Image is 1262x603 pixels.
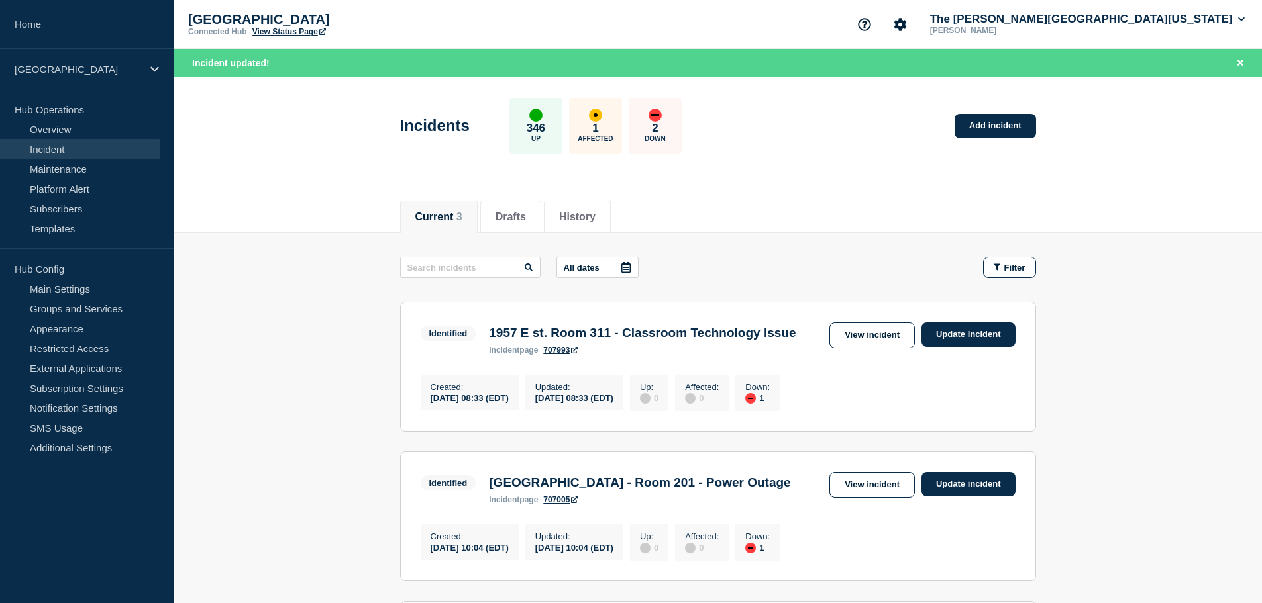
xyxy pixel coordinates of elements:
button: All dates [556,257,639,278]
button: Account settings [886,11,914,38]
button: History [559,211,596,223]
a: Update incident [921,472,1016,496]
span: 3 [456,211,462,222]
p: All dates [564,263,600,273]
span: Incident updated! [192,58,270,68]
a: 707993 [543,346,578,355]
button: Support [851,11,878,38]
div: down [649,109,662,122]
p: Up [531,135,541,142]
div: disabled [685,543,696,553]
div: [DATE] 08:33 (EDT) [535,392,613,403]
h3: 1957 E st. Room 311 - Classroom Technology Issue [489,326,796,340]
div: [DATE] 08:33 (EDT) [431,392,509,403]
a: View incident [829,472,915,498]
p: [PERSON_NAME] [927,26,1065,35]
p: Affected [578,135,613,142]
button: Filter [983,257,1036,278]
p: 346 [527,122,545,135]
p: Updated : [535,382,613,392]
p: Up : [640,382,658,392]
p: Up : [640,532,658,541]
p: Affected : [685,532,719,541]
input: Search incidents [400,257,541,278]
div: disabled [685,393,696,404]
button: Current 3 [415,211,462,223]
p: Down : [745,532,770,541]
p: page [489,495,538,504]
div: [DATE] 10:04 (EDT) [535,541,613,553]
p: page [489,346,538,355]
div: disabled [640,393,651,404]
a: View incident [829,322,915,348]
button: Close banner [1232,56,1249,71]
a: Update incident [921,322,1016,347]
span: incident [489,346,519,355]
div: disabled [640,543,651,553]
p: Created : [431,532,509,541]
button: Drafts [496,211,526,223]
span: Identified [421,326,476,341]
p: 1 [592,122,598,135]
p: Affected : [685,382,719,392]
div: affected [589,109,602,122]
span: Filter [1004,263,1025,273]
p: [GEOGRAPHIC_DATA] [15,64,142,75]
span: incident [489,495,519,504]
div: up [529,109,543,122]
a: Add incident [955,114,1036,138]
h1: Incidents [400,116,470,135]
div: [DATE] 10:04 (EDT) [431,541,509,553]
button: The [PERSON_NAME][GEOGRAPHIC_DATA][US_STATE] [927,13,1247,26]
span: Identified [421,475,476,490]
div: 0 [685,541,719,553]
div: down [745,543,756,553]
p: Down [645,135,666,142]
a: View Status Page [252,27,326,36]
div: 0 [640,541,658,553]
div: down [745,393,756,404]
p: Connected Hub [188,27,247,36]
div: 1 [745,541,770,553]
p: [GEOGRAPHIC_DATA] [188,12,453,27]
div: 1 [745,392,770,404]
p: Created : [431,382,509,392]
p: Updated : [535,532,613,541]
p: 2 [652,122,658,135]
div: 0 [640,392,658,404]
div: 0 [685,392,719,404]
a: 707005 [543,495,578,504]
p: Down : [745,382,770,392]
h3: [GEOGRAPHIC_DATA] - Room 201 - Power Outage [489,475,790,490]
